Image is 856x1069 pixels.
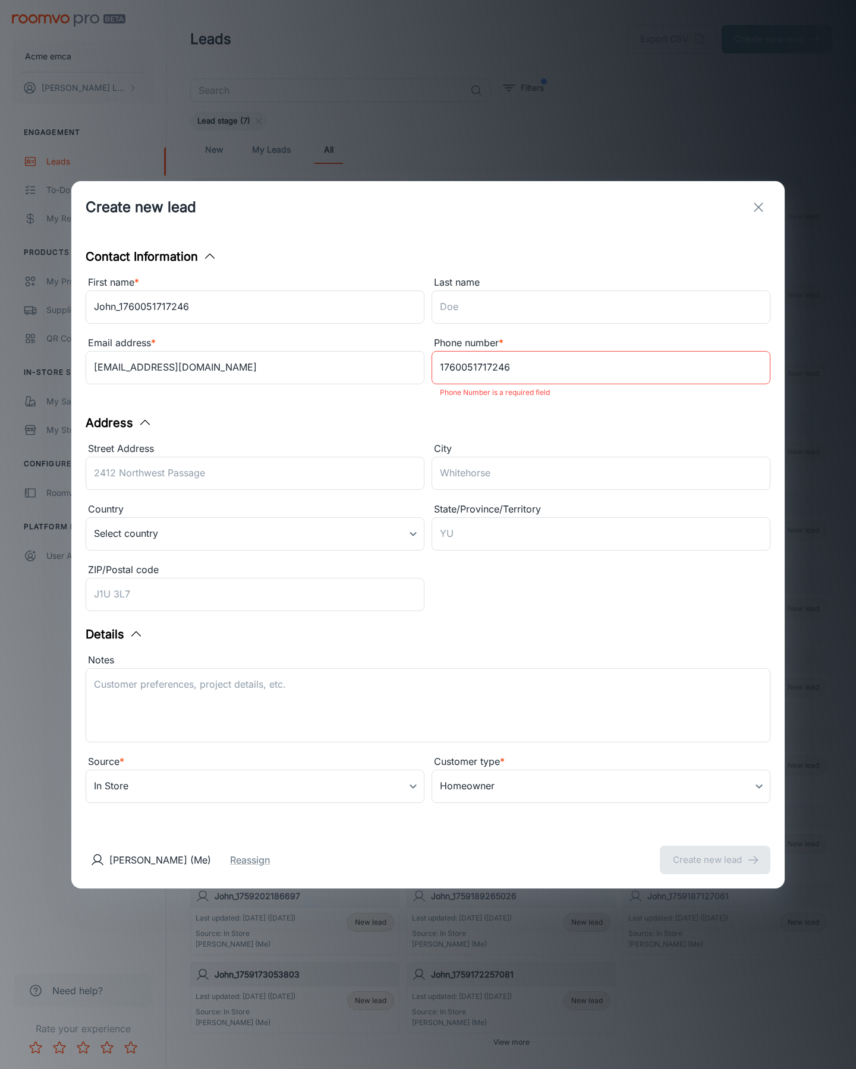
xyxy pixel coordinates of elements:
p: Phone Number is a required field [440,385,762,400]
input: YU [432,517,770,551]
input: myname@example.com [86,351,424,384]
div: Select country [86,517,424,551]
input: +1 439-123-4567 [432,351,770,384]
button: Address [86,414,152,432]
button: exit [747,195,770,219]
div: Notes [86,653,770,668]
button: Details [86,625,143,643]
button: Reassign [230,853,270,867]
div: State/Province/Territory [432,502,770,517]
input: John [86,290,424,324]
div: In Store [86,770,424,803]
input: 2412 Northwest Passage [86,457,424,490]
div: Street Address [86,441,424,457]
div: City [432,441,770,457]
div: Last name [432,275,770,290]
div: ZIP/Postal code [86,562,424,578]
div: Email address [86,336,424,351]
div: Phone number [432,336,770,351]
div: Customer type [432,754,770,770]
div: Country [86,502,424,517]
div: Homeowner [432,770,770,803]
input: Doe [432,290,770,324]
p: [PERSON_NAME] (Me) [109,853,211,867]
button: Contact Information [86,248,217,265]
div: First name [86,275,424,290]
h1: Create new lead [86,197,196,218]
input: J1U 3L7 [86,578,424,611]
input: Whitehorse [432,457,770,490]
div: Source [86,754,424,770]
